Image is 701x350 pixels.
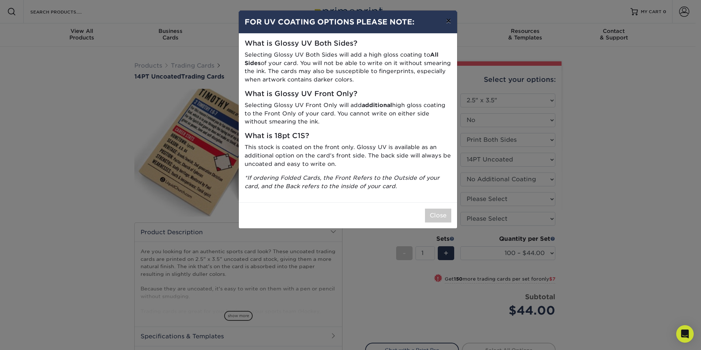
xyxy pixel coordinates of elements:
h4: FOR UV COATING OPTIONS PLEASE NOTE: [245,16,451,27]
strong: additional [362,102,392,109]
h5: What is Glossy UV Front Only? [245,90,451,98]
p: This stock is coated on the front only. Glossy UV is available as an additional option on the car... [245,143,451,168]
h5: What is Glossy UV Both Sides? [245,39,451,48]
button: × [440,11,457,31]
div: Open Intercom Messenger [676,325,694,343]
p: Selecting Glossy UV Front Only will add high gloss coating to the Front Only of your card. You ca... [245,101,451,126]
h5: What is 18pt C1S? [245,132,451,140]
strong: All Sides [245,51,438,66]
button: Close [425,209,451,222]
p: Selecting Glossy UV Both Sides will add a high gloss coating to of your card. You will not be abl... [245,51,451,84]
i: *If ordering Folded Cards, the Front Refers to the Outside of your card, and the Back refers to t... [245,174,440,190]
